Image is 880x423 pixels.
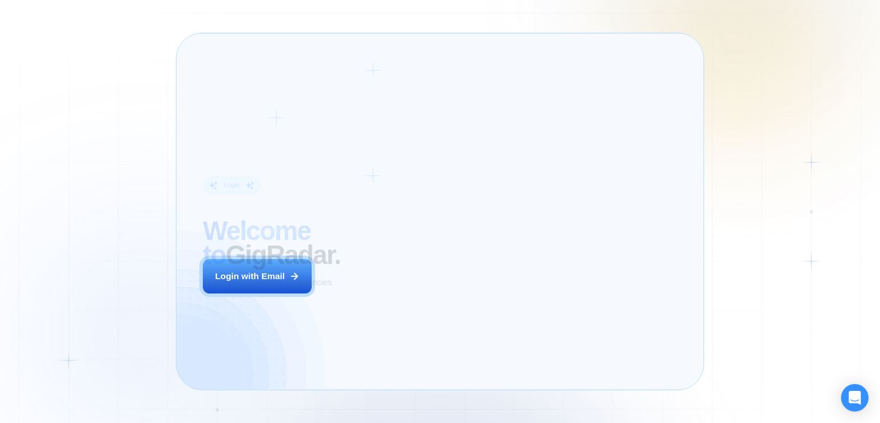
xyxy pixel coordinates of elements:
[223,181,239,190] div: Login
[203,276,332,288] p: AI Business Manager for Agencies
[215,270,285,282] div: Login with Email
[203,216,311,270] span: Welcome to
[203,219,402,267] h2: ‍ GigRadar.
[841,384,869,412] div: Open Intercom Messenger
